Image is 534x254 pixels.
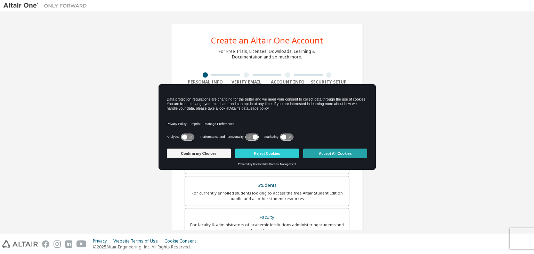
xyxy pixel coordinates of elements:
[189,222,345,233] div: For faculty & administrators of academic institutions administering students and accessing softwa...
[226,79,267,85] div: Verify Email
[219,49,315,60] div: For Free Trials, Licenses, Downloads, Learning & Documentation and so much more.
[267,79,308,85] div: Account Info
[189,181,345,190] div: Students
[76,240,87,248] img: youtube.svg
[211,36,323,45] div: Create an Altair One Account
[164,238,200,244] div: Cookie Consent
[189,190,345,201] div: For currently enrolled students looking to access the free Altair Student Edition bundle and all ...
[185,79,226,85] div: Personal Info
[2,240,38,248] img: altair_logo.svg
[93,244,200,250] p: © 2025 Altair Engineering, Inc. All Rights Reserved.
[93,238,113,244] div: Privacy
[3,2,90,9] img: Altair One
[308,79,350,85] div: Security Setup
[65,240,72,248] img: linkedin.svg
[54,240,61,248] img: instagram.svg
[189,213,345,222] div: Faculty
[42,240,49,248] img: facebook.svg
[113,238,164,244] div: Website Terms of Use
